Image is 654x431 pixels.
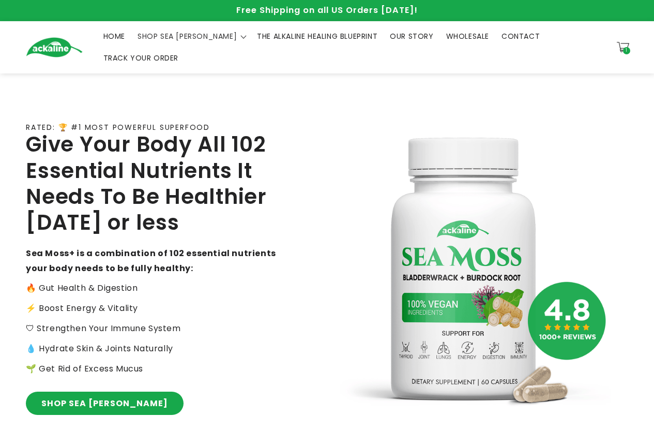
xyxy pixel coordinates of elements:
p: 🔥 Gut Health & Digestion [26,281,291,296]
summary: SHOP SEA [PERSON_NAME] [131,25,251,47]
span: THE ALKALINE HEALING BLUEPRINT [257,32,377,41]
a: TRACK YOUR ORDER [97,47,185,69]
a: OUR STORY [384,25,439,47]
p: RATED: 🏆 #1 MOST POWERFUL SUPERFOOD [26,123,210,132]
span: CONTACT [501,32,540,41]
h2: Give Your Body All 102 Essential Nutrients It Needs To Be Healthier [DATE] or less [26,131,291,236]
span: HOME [103,32,125,41]
span: SHOP SEA [PERSON_NAME] [138,32,237,41]
p: ⚡️ Boost Energy & Vitality [26,301,291,316]
a: THE ALKALINE HEALING BLUEPRINT [251,25,384,47]
a: SHOP SEA [PERSON_NAME] [26,392,184,415]
a: HOME [97,25,131,47]
span: Free Shipping on all US Orders [DATE]! [236,4,418,16]
p: 💧 Hydrate Skin & Joints Naturally [26,341,291,356]
span: WHOLESALE [446,32,489,41]
a: CONTACT [495,25,546,47]
p: 🛡 Strengthen Your Immune System [26,321,291,336]
p: 🌱 Get Rid of Excess Mucus [26,362,291,377]
span: 1 [626,47,628,54]
strong: Sea Moss+ is a combination of 102 essential nutrients your body needs to be fully healthy: [26,247,276,274]
span: TRACK YOUR ORDER [103,53,179,63]
span: OUR STORY [390,32,433,41]
a: WHOLESALE [440,25,495,47]
img: Ackaline [26,37,83,57]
